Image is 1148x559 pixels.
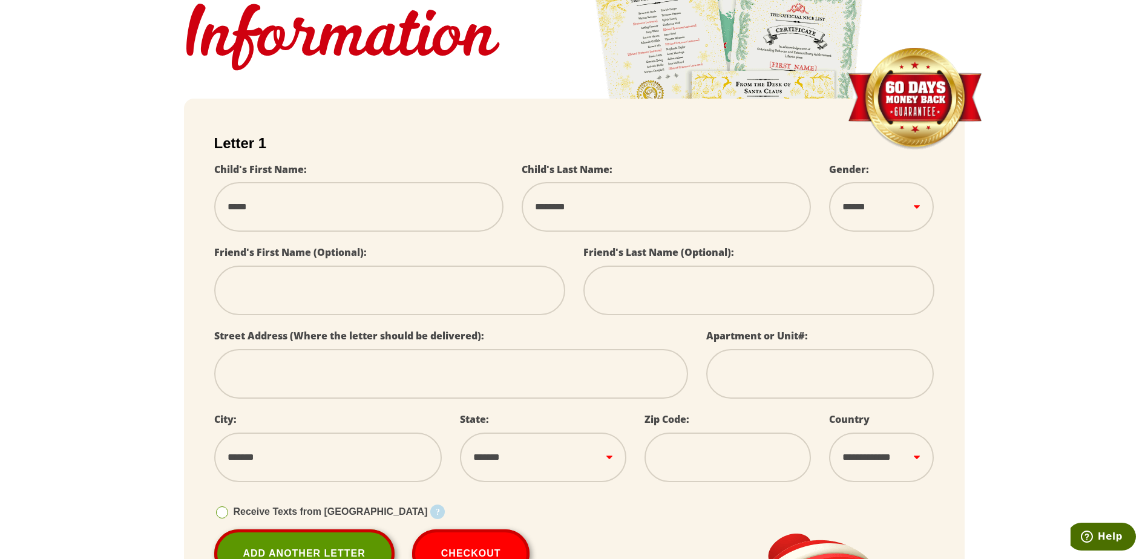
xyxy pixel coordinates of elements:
[214,413,237,426] label: City:
[706,329,808,342] label: Apartment or Unit#:
[460,413,489,426] label: State:
[829,163,869,176] label: Gender:
[214,163,307,176] label: Child's First Name:
[847,47,983,151] img: Money Back Guarantee
[645,413,689,426] label: Zip Code:
[234,506,428,517] span: Receive Texts from [GEOGRAPHIC_DATA]
[214,329,484,342] label: Street Address (Where the letter should be delivered):
[1071,523,1136,553] iframe: Opens a widget where you can find more information
[214,246,367,259] label: Friend's First Name (Optional):
[522,163,612,176] label: Child's Last Name:
[583,246,734,259] label: Friend's Last Name (Optional):
[214,135,934,152] h2: Letter 1
[829,413,870,426] label: Country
